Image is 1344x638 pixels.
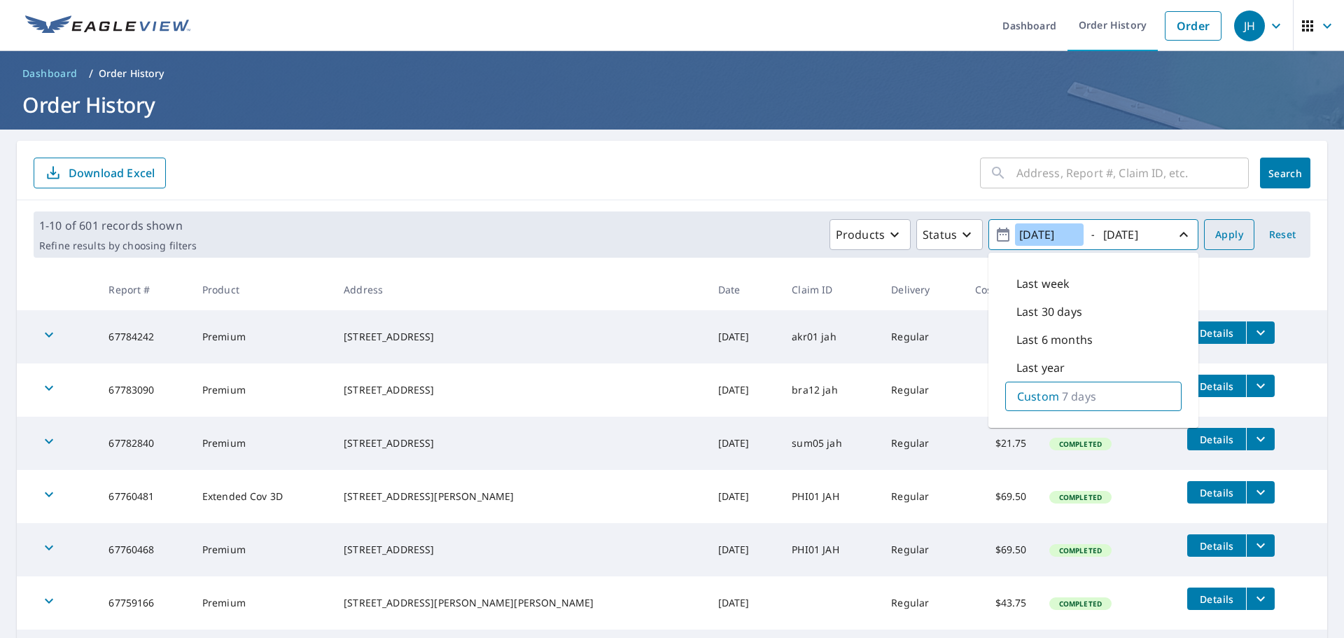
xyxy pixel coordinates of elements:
th: Delivery [880,269,964,310]
button: filesDropdownBtn-67784242 [1246,321,1275,344]
th: Product [191,269,332,310]
td: $69.50 [964,470,1038,523]
th: Date [707,269,781,310]
div: Custom7 days [1005,382,1182,411]
td: Premium [191,576,332,630]
p: Order History [99,67,164,81]
button: detailsBtn-67783090 [1187,375,1246,397]
p: Status [923,226,957,243]
div: [STREET_ADDRESS] [344,436,696,450]
td: [DATE] [707,576,781,630]
button: Search [1260,158,1310,188]
input: Address, Report #, Claim ID, etc. [1016,153,1249,193]
p: Last week [1016,275,1070,292]
span: Details [1196,539,1238,553]
td: Extended Cov 3D [191,470,332,523]
button: filesDropdownBtn-67782840 [1246,428,1275,450]
div: [STREET_ADDRESS][PERSON_NAME][PERSON_NAME] [344,596,696,610]
td: 67759166 [97,576,190,630]
span: Apply [1215,226,1243,244]
button: Download Excel [34,158,166,188]
button: Status [916,219,983,250]
td: Premium [191,363,332,417]
th: Claim ID [780,269,880,310]
button: Products [829,219,911,250]
td: $69.50 [964,523,1038,576]
td: Regular [880,310,964,363]
p: Last 6 months [1016,331,1093,348]
div: Last 30 days [1005,298,1182,326]
div: Last year [1005,354,1182,382]
td: [DATE] [707,363,781,417]
span: Details [1196,380,1238,393]
th: Address [332,269,707,310]
td: bra12 jah [780,363,880,417]
button: detailsBtn-67782840 [1187,428,1246,450]
button: filesDropdownBtn-67760481 [1246,481,1275,504]
td: [DATE] [707,417,781,470]
input: yyyy/mm/dd [1015,223,1084,246]
td: akr01 jah [780,310,880,363]
td: Premium [191,417,332,470]
button: filesDropdownBtn-67759166 [1246,588,1275,610]
span: Completed [1051,492,1110,502]
p: Last 30 days [1016,303,1082,320]
th: Cost [964,269,1038,310]
td: $21.75 [964,417,1038,470]
td: Regular [880,363,964,417]
div: Last week [1005,270,1182,298]
div: [STREET_ADDRESS] [344,383,696,397]
td: $69.50 [964,363,1038,417]
td: PHI01 JAH [780,470,880,523]
div: JH [1234,11,1265,41]
td: Regular [880,470,964,523]
td: Regular [880,576,964,630]
p: Custom [1017,388,1059,405]
span: - [995,223,1192,247]
button: detailsBtn-67760468 [1187,534,1246,557]
a: Order [1165,11,1221,41]
span: Completed [1051,599,1110,609]
span: Completed [1051,546,1110,555]
button: detailsBtn-67784242 [1187,321,1246,344]
button: Reset [1260,219,1305,250]
nav: breadcrumb [17,62,1327,85]
p: Products [836,226,885,243]
td: 67760481 [97,470,190,523]
button: detailsBtn-67760481 [1187,481,1246,504]
p: 1-10 of 601 records shown [39,217,197,234]
td: 67783090 [97,363,190,417]
td: Premium [191,310,332,363]
p: Download Excel [69,165,155,181]
span: Dashboard [22,67,78,81]
span: Details [1196,326,1238,340]
td: [DATE] [707,523,781,576]
td: 67784242 [97,310,190,363]
td: [DATE] [707,310,781,363]
button: - [988,219,1198,250]
div: [STREET_ADDRESS] [344,330,696,344]
span: Details [1196,433,1238,446]
td: Premium [191,523,332,576]
td: [DATE] [707,470,781,523]
td: 67760468 [97,523,190,576]
span: Search [1271,167,1299,180]
div: [STREET_ADDRESS] [344,543,696,557]
a: Dashboard [17,62,83,85]
img: EV Logo [25,15,190,36]
p: Refine results by choosing filters [39,240,197,252]
p: Last year [1016,359,1065,376]
h1: Order History [17,90,1327,119]
td: $43.75 [964,310,1038,363]
td: 67782840 [97,417,190,470]
p: 7 days [1062,388,1096,405]
td: $43.75 [964,576,1038,630]
th: Report # [97,269,190,310]
span: Completed [1051,439,1110,449]
div: [STREET_ADDRESS][PERSON_NAME] [344,490,696,504]
td: PHI01 JAH [780,523,880,576]
button: filesDropdownBtn-67783090 [1246,375,1275,397]
input: yyyy/mm/dd [1099,223,1168,246]
span: Details [1196,486,1238,499]
div: Last 6 months [1005,326,1182,354]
